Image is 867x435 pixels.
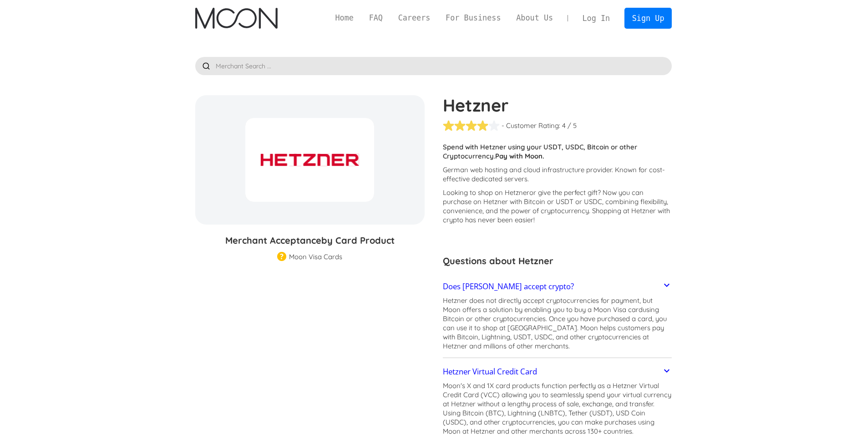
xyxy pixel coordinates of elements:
[443,362,672,381] a: Hetzner Virtual Credit Card
[443,367,537,376] h2: Hetzner Virtual Credit Card
[443,143,672,161] p: Spend with Hetzner using your USDT, USDC, Bitcoin or other Cryptocurrency.
[390,12,438,24] a: Careers
[508,12,561,24] a: About Us
[361,12,390,24] a: FAQ
[568,121,577,130] div: / 5
[502,121,560,130] div: - Customer Rating:
[328,12,361,24] a: Home
[195,8,278,29] img: Moon Logo
[321,235,395,246] span: by Card Product
[443,277,672,296] a: Does [PERSON_NAME] accept crypto?
[443,188,672,225] p: Looking to shop on Hetzner ? Now you can purchase on Hetzner with Bitcoin or USDT or USDC, combin...
[438,12,508,24] a: For Business
[443,282,574,291] h2: Does [PERSON_NAME] accept crypto?
[575,8,618,28] a: Log In
[289,252,342,261] div: Moon Visa Cards
[529,188,598,197] span: or give the perfect gift
[562,121,566,130] div: 4
[443,296,672,351] p: Hetzner does not directly accept cryptocurrencies for payment, but Moon offers a solution by enab...
[195,234,425,247] h3: Merchant Acceptance
[443,254,672,268] h3: Questions about Hetzner
[443,165,672,184] p: German web hosting and cloud infrastructure provider. Known for cost-effective dedicated servers.
[495,152,544,160] strong: Pay with Moon.
[624,8,672,28] a: Sign Up
[195,57,672,75] input: Merchant Search ...
[443,95,672,115] h1: Hetzner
